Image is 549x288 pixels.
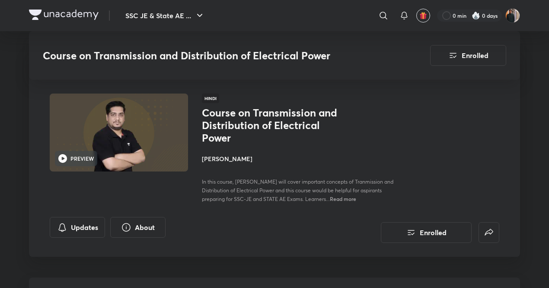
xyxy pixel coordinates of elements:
[43,49,381,62] h3: Course on Transmission and Distribution of Electrical Power
[381,222,472,243] button: Enrolled
[70,155,94,162] h6: PREVIEW
[48,93,189,172] img: Thumbnail
[50,217,105,238] button: Updates
[472,11,480,20] img: streak
[416,9,430,23] button: avatar
[430,45,506,66] button: Enrolled
[202,107,343,144] h1: Course on Transmission and Distribution of Electrical Power
[29,10,99,20] img: Company Logo
[202,154,396,163] h4: [PERSON_NAME]
[202,178,393,202] span: In this course, [PERSON_NAME] will cover important concepts of Tranmission and Distribution of El...
[479,222,499,243] button: false
[505,8,520,23] img: Anish kumar
[29,10,99,22] a: Company Logo
[202,94,219,103] span: Hindi
[110,217,166,238] button: About
[330,195,356,202] span: Read more
[120,7,210,24] button: SSC JE & State AE ...
[419,12,427,19] img: avatar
